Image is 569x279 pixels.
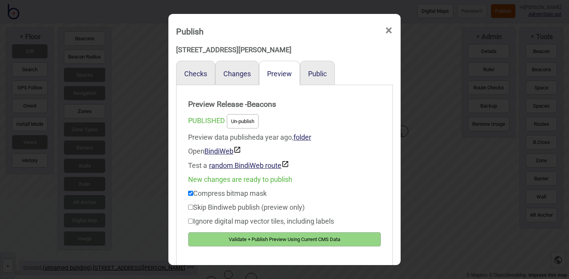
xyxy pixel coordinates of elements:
span: PUBLISHED [188,116,225,125]
div: Open [188,144,381,158]
div: [STREET_ADDRESS][PERSON_NAME] [176,43,393,57]
strong: Preview History [188,262,381,277]
a: folder [293,133,311,141]
strong: Preview Release - Beacons [188,97,381,112]
img: preview [233,146,241,154]
button: random BindiWeb route [209,160,289,169]
button: Public [308,70,327,78]
img: preview [281,160,289,168]
label: Compress bitmap mask [188,189,267,197]
a: BindiWeb [204,147,241,155]
label: Skip Bindiweb publish (preview only) [188,203,305,211]
button: Preview [267,70,292,78]
input: Ignore digital map vector tiles, including labels [188,219,193,224]
div: Publish [176,23,204,40]
div: New changes are ready to publish [188,173,381,187]
span: , [292,133,311,141]
div: Test a [188,158,381,173]
button: Validate + Publish Preview Using Current CMS Data [188,232,381,246]
input: Skip Bindiweb publish (preview only) [188,205,193,210]
span: × [385,18,393,43]
label: Ignore digital map vector tiles, including labels [188,217,334,225]
input: Compress bitmap mask [188,191,193,196]
button: Changes [223,70,251,78]
button: Un-publish [227,114,259,128]
div: Preview data published a year ago [188,130,381,173]
button: Checks [184,70,207,78]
